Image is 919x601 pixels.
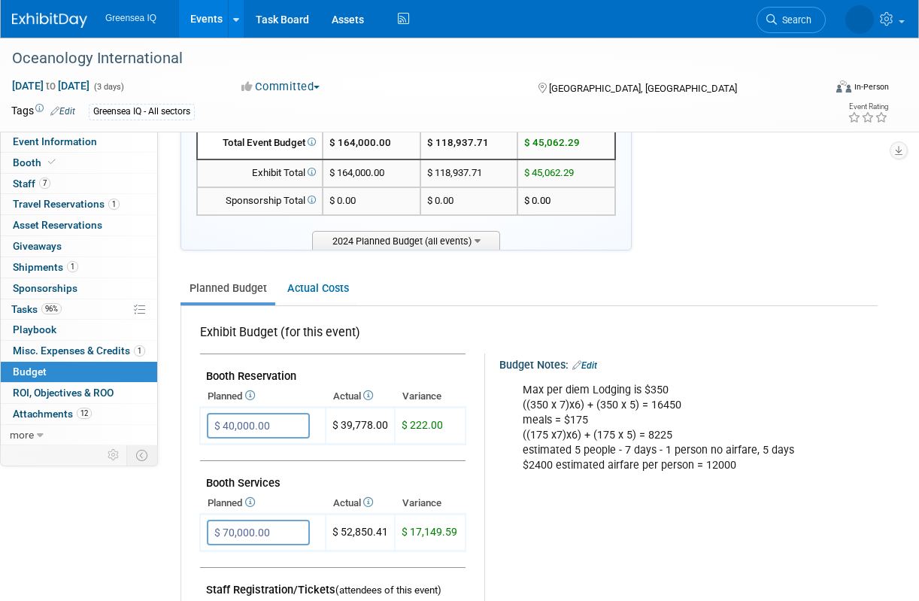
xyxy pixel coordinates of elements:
span: $ 17,149.59 [402,526,457,538]
a: Edit [50,106,75,117]
span: Playbook [13,323,56,335]
a: Planned Budget [180,275,275,302]
span: Greensea IQ [105,13,156,23]
span: 7 [39,178,50,189]
span: Sponsorships [13,282,77,294]
span: 96% [41,303,62,314]
span: ROI, Objectives & ROO [13,387,114,399]
span: Tasks [11,303,62,315]
td: $ 118,937.71 [420,159,518,187]
span: 12 [77,408,92,419]
div: Budget Notes: [499,354,878,373]
a: Event Information [1,132,157,152]
td: Staff Registration/Tickets [200,568,466,600]
a: Giveaways [1,236,157,256]
div: Oceanology International [7,45,814,72]
a: Misc. Expenses & Credits1 [1,341,157,361]
td: Toggle Event Tabs [127,445,158,465]
span: $ 0.00 [329,195,356,206]
span: to [44,80,58,92]
i: Booth reservation complete [48,158,56,166]
a: more [1,425,157,445]
span: $ 222.00 [402,419,443,431]
td: Booth Services [200,461,466,493]
div: Max per diem Lodging is $350 ((350 x 7)x6) + (350 x 5) = 16450 meals = $175 ((175 x7)x6) + (175 x... [512,375,850,481]
span: Search [777,14,811,26]
span: Attachments [13,408,92,420]
td: $ 0.00 [420,187,518,215]
a: Booth [1,153,157,173]
div: Event Format [762,78,890,101]
td: Personalize Event Tab Strip [101,445,127,465]
span: (attendees of this event) [335,584,441,596]
a: Shipments1 [1,257,157,278]
span: Misc. Expenses & Credits [13,345,145,357]
span: $ 164,000.00 [329,137,391,148]
th: Actual [326,386,395,407]
span: 1 [134,345,145,357]
span: Giveaways [13,240,62,252]
span: 2024 Planned Budget (all events) [312,231,500,250]
span: Asset Reservations [13,219,102,231]
a: Travel Reservations1 [1,194,157,214]
a: Edit [572,360,597,371]
span: $ 0.00 [524,195,550,206]
span: [GEOGRAPHIC_DATA], [GEOGRAPHIC_DATA] [549,83,737,94]
span: $ 45,062.29 [524,137,580,148]
td: $ 52,850.41 [326,514,395,551]
span: (3 days) [93,82,124,92]
img: Dawn D'Angelillo [845,5,874,34]
th: Variance [395,493,466,514]
a: Actual Costs [278,275,357,302]
div: Total Event Budget [204,136,316,150]
a: Sponsorships [1,278,157,299]
div: In-Person [854,81,889,93]
div: Exhibit Budget (for this event) [200,324,459,349]
button: Committed [236,79,326,95]
span: Budget [13,366,47,378]
span: $ 45,062.29 [524,167,574,178]
div: Sponsorship Total [204,194,316,208]
a: ROI, Objectives & ROO [1,383,157,403]
td: Tags [11,103,75,120]
a: Playbook [1,320,157,340]
span: $ 39,778.00 [332,419,388,431]
img: Format-Inperson.png [836,80,851,93]
span: $ 164,000.00 [329,167,384,178]
th: Planned [200,493,326,514]
th: Variance [395,386,466,407]
a: Search [757,7,826,33]
span: 1 [108,199,120,210]
span: 1 [67,261,78,272]
span: Shipments [13,261,78,273]
a: Staff7 [1,174,157,194]
td: $ 118,937.71 [420,127,518,159]
span: [DATE] [DATE] [11,79,90,93]
img: ExhibitDay [12,13,87,28]
span: more [10,429,34,441]
th: Actual [326,493,395,514]
div: Event Rating [848,103,888,111]
span: Staff [13,178,50,190]
span: Event Information [13,135,97,147]
a: Tasks96% [1,299,157,320]
a: Asset Reservations [1,215,157,235]
a: Budget [1,362,157,382]
td: Booth Reservation [200,354,466,387]
div: Exhibit Total [204,166,316,181]
th: Planned [200,386,326,407]
div: Greensea IQ - All sectors [89,104,195,120]
a: Attachments12 [1,404,157,424]
span: Booth [13,156,59,168]
span: Travel Reservations [13,198,120,210]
